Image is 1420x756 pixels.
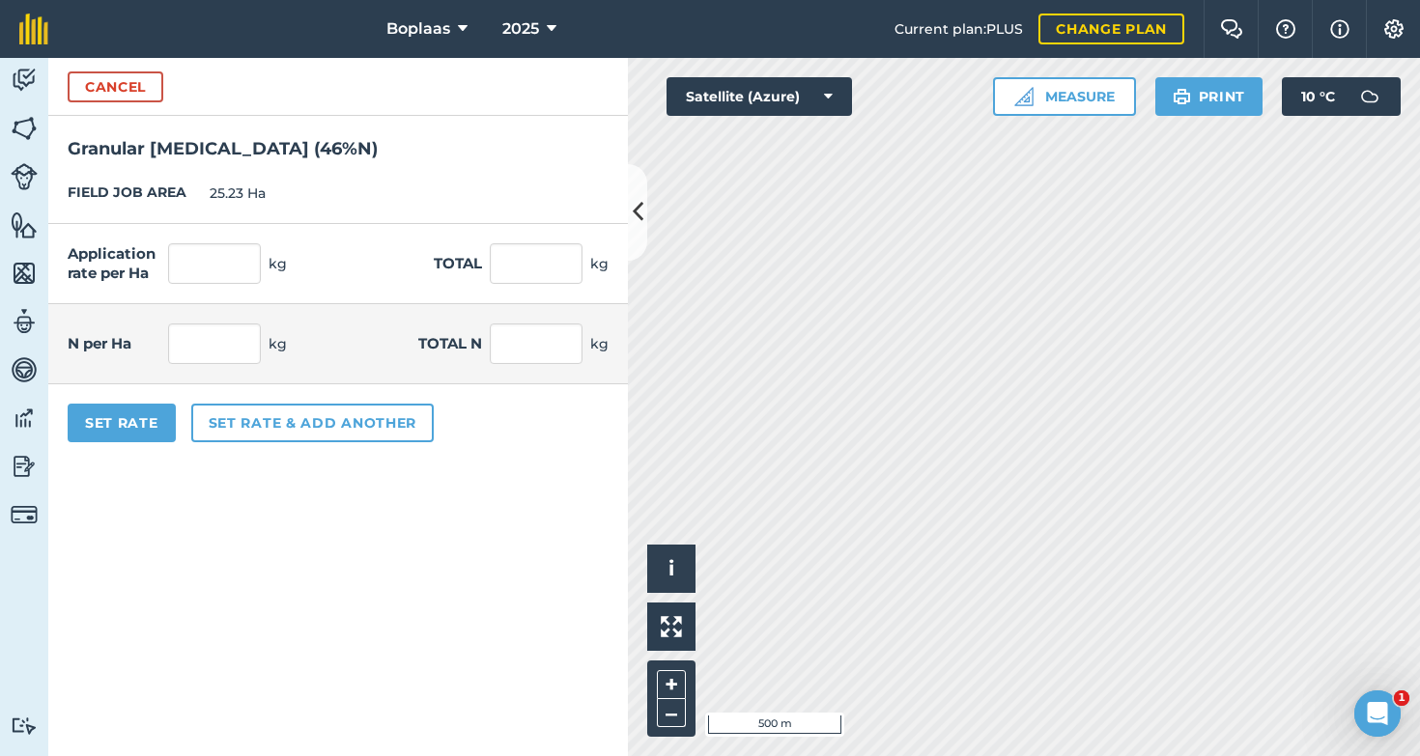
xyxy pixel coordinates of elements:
label: Total N [418,332,482,355]
img: svg+xml;base64,PD94bWwgdmVyc2lvbj0iMS4wIiBlbmNvZGluZz0idXRmLTgiPz4KPCEtLSBHZW5lcmF0b3I6IEFkb2JlIE... [11,452,38,481]
span: Boplaas [386,17,450,41]
span: kg [269,333,287,354]
img: A cog icon [1382,19,1406,39]
button: Set Rate [68,404,176,442]
img: svg+xml;base64,PHN2ZyB4bWxucz0iaHR0cDovL3d3dy53My5vcmcvMjAwMC9zdmciIHdpZHRoPSI1NiIgaGVpZ2h0PSI2MC... [11,259,38,288]
strong: ( 46 % N ) [314,138,378,159]
span: 10 ° C [1301,77,1335,116]
iframe: Intercom live chat [1354,690,1401,737]
span: 2025 [502,17,539,41]
img: svg+xml;base64,PD94bWwgdmVyc2lvbj0iMS4wIiBlbmNvZGluZz0idXRmLTgiPz4KPCEtLSBHZW5lcmF0b3I6IEFkb2JlIE... [11,163,38,190]
button: Print [1155,77,1264,116]
h2: Granular [MEDICAL_DATA] [48,116,628,163]
img: Two speech bubbles overlapping with the left bubble in the forefront [1220,19,1243,39]
label: FIELD JOB AREA [68,182,186,204]
button: – [657,699,686,727]
img: svg+xml;base64,PD94bWwgdmVyc2lvbj0iMS4wIiBlbmNvZGluZz0idXRmLTgiPz4KPCEtLSBHZW5lcmF0b3I6IEFkb2JlIE... [11,501,38,528]
span: 1 [1394,690,1409,706]
span: kg [590,333,609,354]
button: 10 °C [1282,77,1401,116]
img: svg+xml;base64,PD94bWwgdmVyc2lvbj0iMS4wIiBlbmNvZGluZz0idXRmLTgiPz4KPCEtLSBHZW5lcmF0b3I6IEFkb2JlIE... [11,716,38,735]
button: Cancel [68,71,163,102]
img: svg+xml;base64,PHN2ZyB4bWxucz0iaHR0cDovL3d3dy53My5vcmcvMjAwMC9zdmciIHdpZHRoPSI1NiIgaGVpZ2h0PSI2MC... [11,210,38,239]
span: kg [590,253,609,274]
img: Ruler icon [1014,87,1034,106]
img: svg+xml;base64,PD94bWwgdmVyc2lvbj0iMS4wIiBlbmNvZGluZz0idXRmLTgiPz4KPCEtLSBHZW5lcmF0b3I6IEFkb2JlIE... [1350,77,1389,116]
img: svg+xml;base64,PD94bWwgdmVyc2lvbj0iMS4wIiBlbmNvZGluZz0idXRmLTgiPz4KPCEtLSBHZW5lcmF0b3I6IEFkb2JlIE... [11,404,38,433]
label: Application rate per Ha [68,244,160,283]
button: Set rate & add another [191,404,434,442]
button: i [647,545,696,593]
img: svg+xml;base64,PHN2ZyB4bWxucz0iaHR0cDovL3d3dy53My5vcmcvMjAwMC9zdmciIHdpZHRoPSIxOSIgaGVpZ2h0PSIyNC... [1173,85,1191,108]
label: Total [434,252,482,275]
span: 25.23 Ha [210,182,266,204]
img: svg+xml;base64,PD94bWwgdmVyc2lvbj0iMS4wIiBlbmNvZGluZz0idXRmLTgiPz4KPCEtLSBHZW5lcmF0b3I6IEFkb2JlIE... [11,355,38,384]
img: fieldmargin Logo [19,14,48,44]
span: i [668,556,674,580]
img: svg+xml;base64,PD94bWwgdmVyc2lvbj0iMS4wIiBlbmNvZGluZz0idXRmLTgiPz4KPCEtLSBHZW5lcmF0b3I6IEFkb2JlIE... [11,66,38,95]
label: N per Ha [68,334,160,353]
button: + [657,670,686,699]
span: Current plan : PLUS [895,18,1023,40]
span: kg [269,253,287,274]
button: Measure [993,77,1136,116]
img: Four arrows, one pointing top left, one top right, one bottom right and the last bottom left [661,616,682,637]
img: svg+xml;base64,PHN2ZyB4bWxucz0iaHR0cDovL3d3dy53My5vcmcvMjAwMC9zdmciIHdpZHRoPSI1NiIgaGVpZ2h0PSI2MC... [11,114,38,143]
button: Satellite (Azure) [667,77,852,116]
a: Change plan [1038,14,1184,44]
img: svg+xml;base64,PHN2ZyB4bWxucz0iaHR0cDovL3d3dy53My5vcmcvMjAwMC9zdmciIHdpZHRoPSIxNyIgaGVpZ2h0PSIxNy... [1330,17,1349,41]
img: A question mark icon [1274,19,1297,39]
img: svg+xml;base64,PD94bWwgdmVyc2lvbj0iMS4wIiBlbmNvZGluZz0idXRmLTgiPz4KPCEtLSBHZW5lcmF0b3I6IEFkb2JlIE... [11,307,38,336]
